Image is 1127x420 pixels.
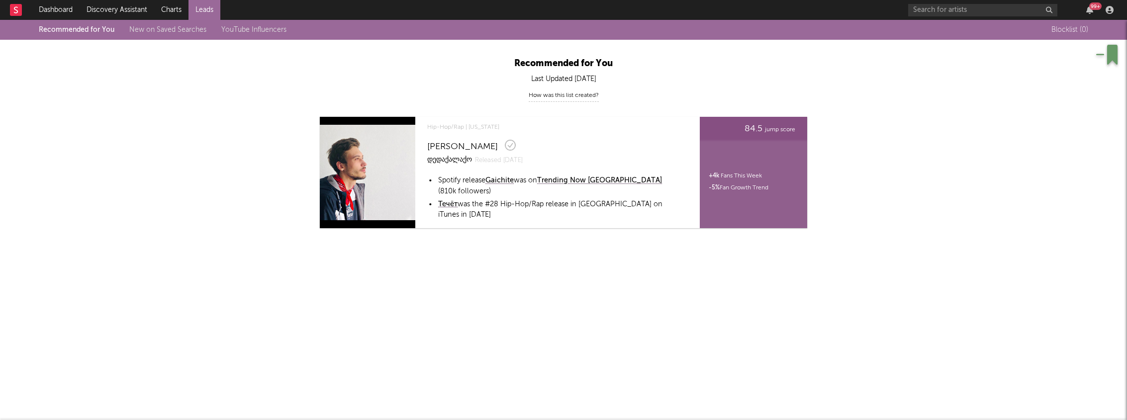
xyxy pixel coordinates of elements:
span: 84.5 [745,123,762,135]
a: Течёт [438,199,458,210]
span: Recommended for You [514,59,613,68]
a: Gaichite [485,175,514,186]
span: Blocklist [1051,26,1088,33]
span: -5% [709,185,720,191]
div: Fan Growth Trend [709,182,768,194]
span: ( 0 ) [1080,24,1088,36]
a: YouTube Influencers [221,26,286,33]
div: [PERSON_NAME] [427,141,498,153]
a: Trending Now [GEOGRAPHIC_DATA] [537,175,662,186]
td: • [428,175,437,197]
input: Search for artists [908,4,1057,16]
span: Hip-Hop/Rap | [US_STATE] [427,121,675,133]
div: Fans This Week [709,170,762,182]
td: Spotify release was on (810k followers) [438,175,674,197]
button: 99+ [1086,6,1093,14]
a: დედაქალაქო [427,153,472,167]
span: Released [DATE] [475,154,523,167]
div: 99 + [1089,2,1102,10]
div: jump score [706,123,795,136]
span: + 4k [709,173,719,179]
a: New on Saved Searches [129,26,206,33]
div: Last Updated [DATE] [290,73,837,85]
div: How was this list created? [529,89,599,102]
td: • [428,199,437,221]
td: was the #28 Hip-Hop/Rap release in [GEOGRAPHIC_DATA] on iTunes in [DATE] [438,199,674,221]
